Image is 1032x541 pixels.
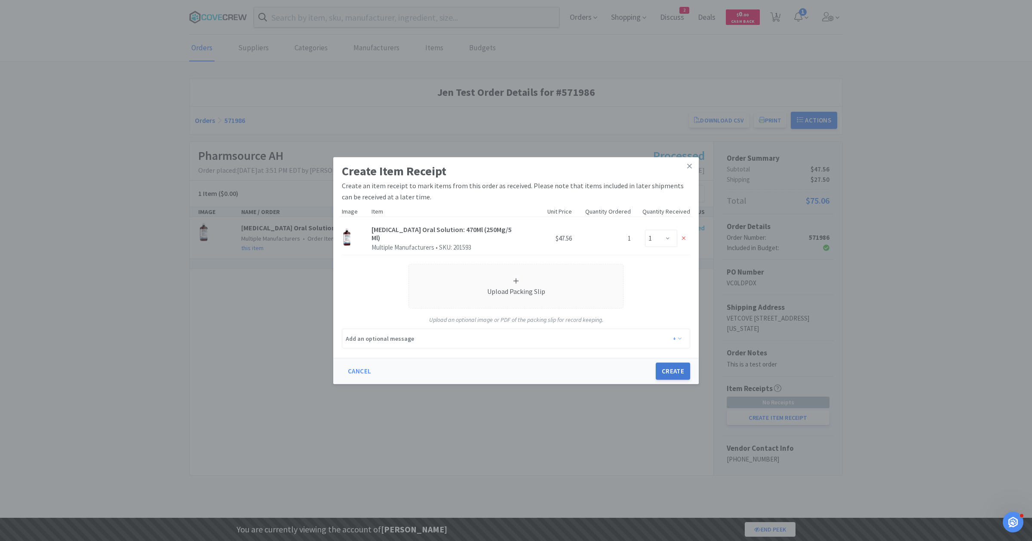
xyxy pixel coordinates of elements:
span: • [434,243,439,251]
button: + [669,333,686,345]
p: Multiple Manufacturers SKU: 201593 [372,244,513,251]
div: Quantity Ordered [575,203,635,220]
img: 2fe18193299448b895dc8e144e27c70f_83955.jpeg [342,228,352,246]
h6: 1 [579,233,631,244]
span: Upload Packing Slip [409,264,623,308]
div: Unit Price [516,203,575,220]
button: Create [656,363,690,380]
h6: $47.56 [519,233,572,244]
div: Create Item Receipt [342,161,690,180]
button: Cancel [342,363,377,380]
div: Create an item receipt to mark items from this order as received. Please note that items included... [342,180,690,202]
div: Add an optional message [346,334,414,343]
a: [MEDICAL_DATA] Oral Solution: 470Ml (250Mg/5 Ml) [372,225,512,242]
div: Image [338,203,368,220]
em: Upload an optional image or PDF of the packing slip for record keeping. [429,315,603,323]
div: Quantity Received [634,203,694,220]
div: Item [368,203,516,220]
iframe: Intercom live chat [1003,512,1023,532]
div: Upload Packing Slip [412,286,620,296]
